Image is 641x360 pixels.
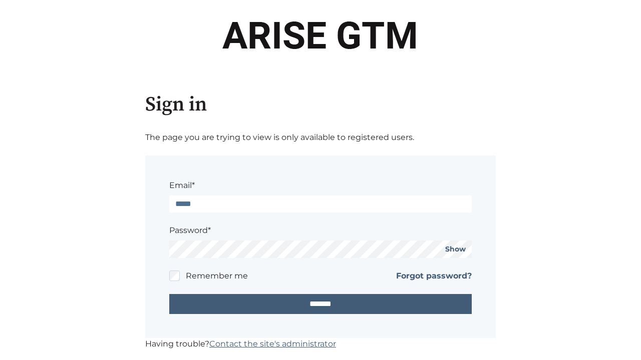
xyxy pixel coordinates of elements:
[145,338,496,350] p: Having trouble?
[209,339,336,348] a: Contact the site's administrator
[169,179,195,191] label: Email*
[169,224,211,236] label: Password*
[396,270,472,282] a: Forgot password?
[145,89,496,119] h1: Sign in
[445,245,466,254] a: Show
[186,270,248,282] label: Remember me
[214,8,427,65] img: arise-gtm-logo
[145,131,496,143] p: The page you are trying to view is only available to registered users.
